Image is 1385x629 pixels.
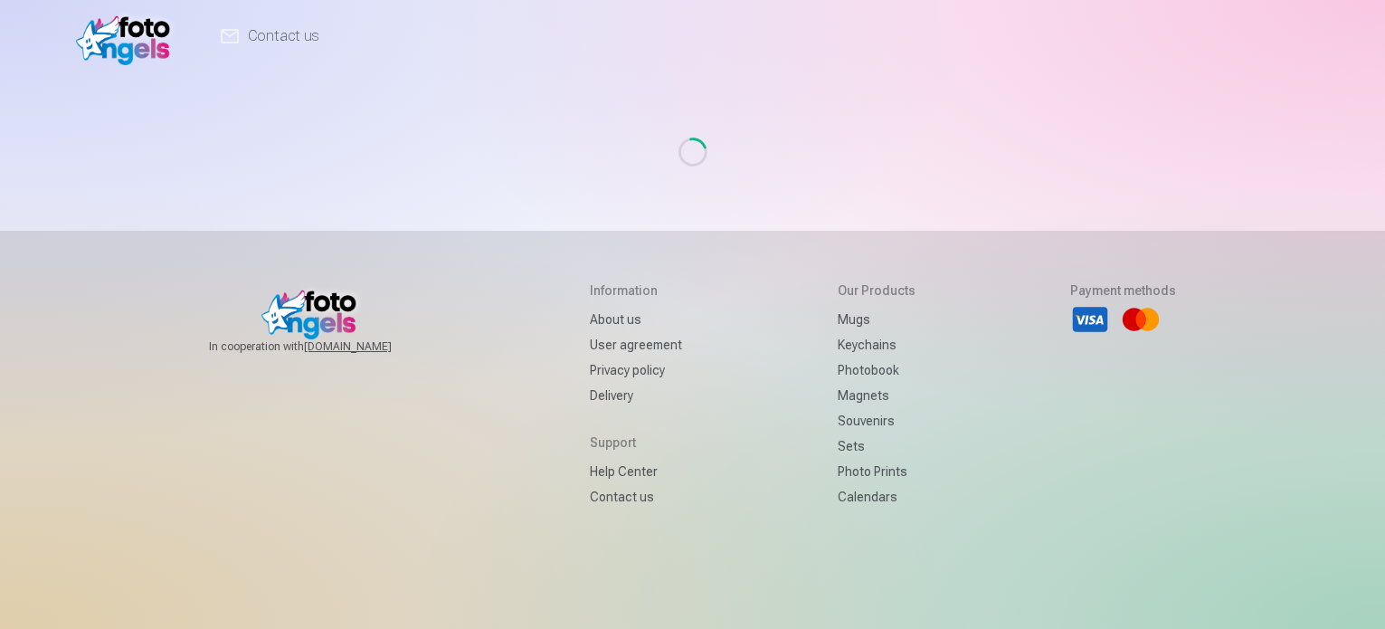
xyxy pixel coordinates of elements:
a: [DOMAIN_NAME] [304,339,435,354]
h5: Our products [838,281,915,300]
a: Magnets [838,383,915,408]
a: User agreement [590,332,682,357]
a: Sets [838,434,915,459]
a: About us [590,307,682,332]
a: Photo prints [838,459,915,484]
a: Keychains [838,332,915,357]
h5: Support [590,434,682,452]
img: /v1 [76,7,180,65]
span: In cooperation with [209,339,435,354]
h5: Payment methods [1070,281,1176,300]
a: Mugs [838,307,915,332]
a: Help Center [590,459,682,484]
a: Photobook [838,357,915,383]
li: Visa [1070,300,1110,339]
h5: Information [590,281,682,300]
a: Delivery [590,383,682,408]
a: Contact us [590,484,682,510]
a: Souvenirs [838,408,915,434]
li: Mastercard [1121,300,1161,339]
a: Calendars [838,484,915,510]
a: Privacy policy [590,357,682,383]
